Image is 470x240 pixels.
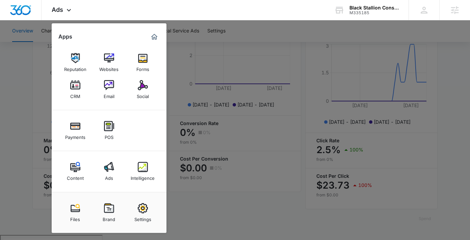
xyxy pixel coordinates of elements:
div: Social [137,90,149,99]
a: Marketing 360® Dashboard [149,31,160,42]
a: Social [130,77,156,102]
a: Payments [62,118,88,143]
a: Files [62,200,88,225]
div: Files [70,213,80,222]
a: Reputation [62,50,88,75]
h2: Apps [58,33,72,40]
a: Forms [130,50,156,75]
div: Forms [136,63,149,72]
div: Domain Overview [26,40,60,44]
div: Payments [65,131,85,140]
a: Brand [96,200,122,225]
div: Email [104,90,114,99]
div: Intelligence [131,172,155,181]
a: Content [62,159,88,184]
div: account id [349,10,399,15]
span: Ads [52,6,63,13]
div: Ads [105,172,113,181]
div: Content [67,172,84,181]
img: tab_domain_overview_orange.svg [18,39,24,45]
a: Intelligence [130,159,156,184]
div: CRM [70,90,80,99]
div: Settings [134,213,151,222]
div: v 4.0.25 [19,11,33,16]
a: Settings [130,200,156,225]
div: Websites [99,63,119,72]
a: CRM [62,77,88,102]
div: Domain: [DOMAIN_NAME] [18,18,74,23]
a: Ads [96,159,122,184]
div: POS [105,131,113,140]
a: Email [96,77,122,102]
img: tab_keywords_by_traffic_grey.svg [67,39,73,45]
img: logo_orange.svg [11,11,16,16]
a: POS [96,118,122,143]
div: account name [349,5,399,10]
a: Websites [96,50,122,75]
div: Keywords by Traffic [75,40,114,44]
img: website_grey.svg [11,18,16,23]
div: Reputation [64,63,86,72]
div: Brand [103,213,115,222]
